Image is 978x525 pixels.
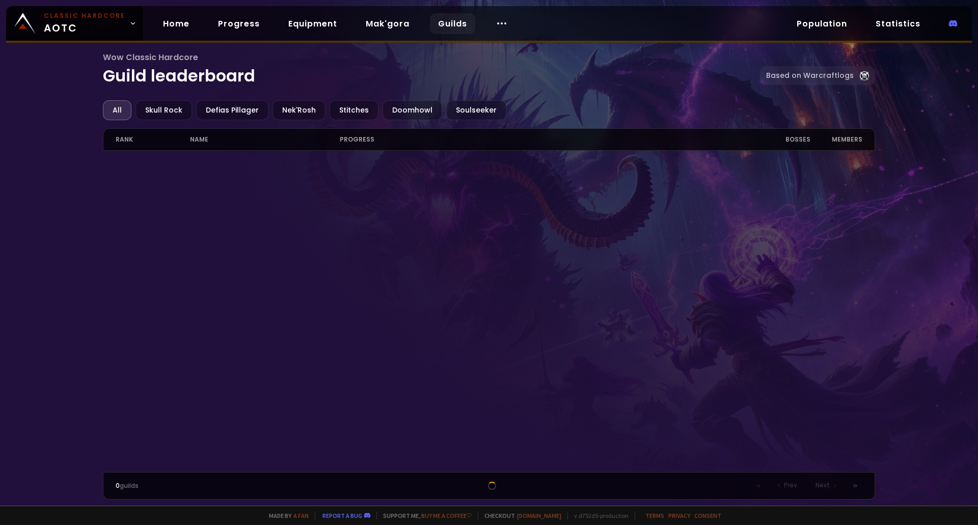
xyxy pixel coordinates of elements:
span: Checkout [478,512,561,519]
span: Wow Classic Hardcore [103,51,760,64]
div: Nek'Rosh [273,100,325,120]
span: Made by [263,512,309,519]
a: Classic HardcoreAOTC [6,6,143,41]
span: Next [816,481,830,490]
a: Consent [694,512,721,519]
div: Skull Rock [135,100,192,120]
a: Buy me a coffee [421,512,472,519]
a: Home [155,13,198,34]
a: Progress [210,13,268,34]
a: Guilds [430,13,475,34]
a: Statistics [867,13,929,34]
a: Mak'gora [358,13,418,34]
span: Prev [784,481,797,490]
div: Soulseeker [446,100,506,120]
div: guilds [116,481,303,490]
a: Report a bug [322,512,362,519]
a: Equipment [280,13,345,34]
a: Based on Warcraftlogs [760,66,875,85]
div: progress [340,129,751,150]
img: Warcraftlog [860,71,869,80]
div: Stitches [330,100,378,120]
div: Defias Pillager [196,100,268,120]
span: AOTC [44,11,125,36]
div: Bosses [750,129,810,150]
a: Privacy [668,512,690,519]
div: Doomhowl [383,100,442,120]
small: Classic Hardcore [44,11,125,20]
span: v. d752d5 - production [567,512,629,519]
div: members [810,129,863,150]
a: a fan [293,512,309,519]
div: rank [116,129,191,150]
h1: Guild leaderboard [103,51,760,88]
a: [DOMAIN_NAME] [517,512,561,519]
a: Population [789,13,855,34]
span: Support me, [376,512,472,519]
div: name [190,129,339,150]
a: Terms [645,512,664,519]
div: All [103,100,131,120]
span: 0 [116,481,120,490]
